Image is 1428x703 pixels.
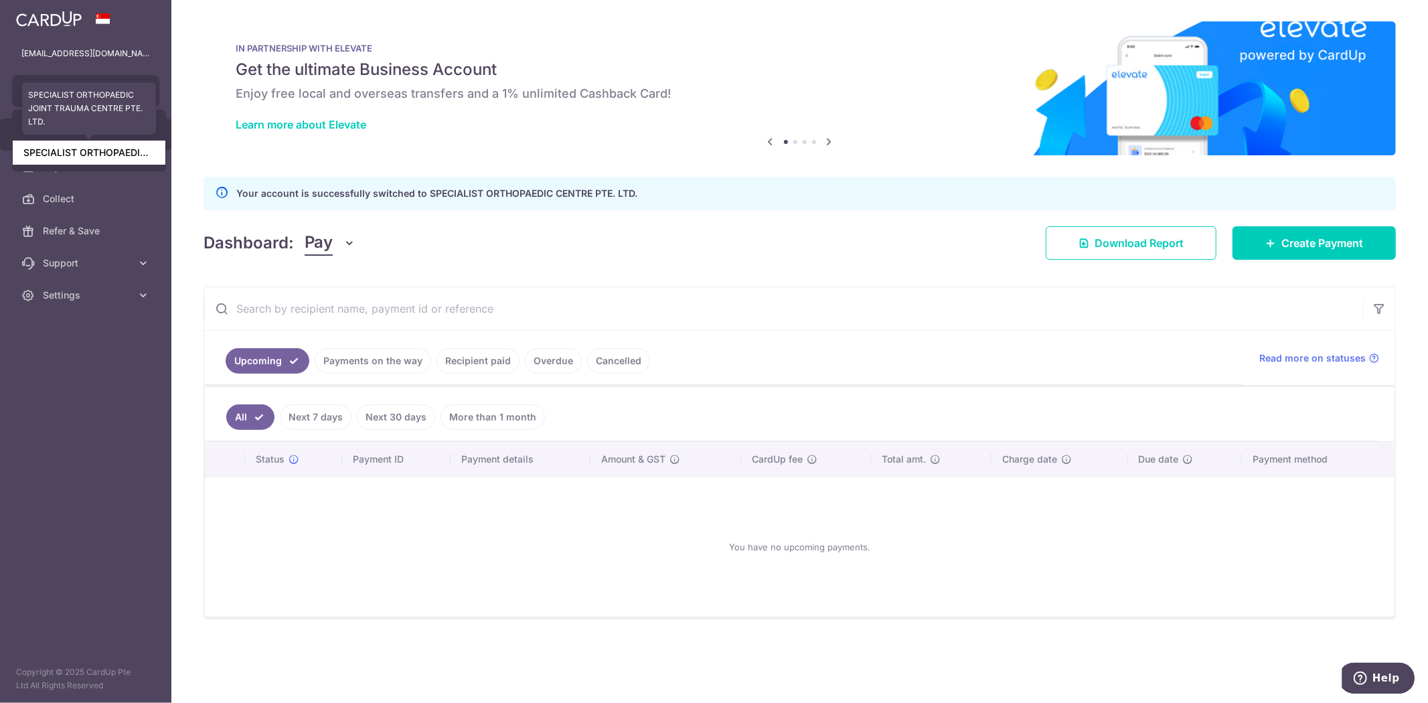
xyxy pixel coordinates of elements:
a: Overdue [525,348,582,374]
th: Payment method [1242,442,1395,477]
span: Settings [43,289,131,302]
th: Payment details [451,442,591,477]
a: SPECIALIST ORTHOPAEDIC JOINT TRAUMA CENTRE PTE. LTD. [13,141,165,165]
img: Renovation banner [204,21,1396,155]
a: Read more on statuses [1259,351,1379,365]
a: Learn more about Elevate [236,118,366,131]
div: You have no upcoming payments. [221,488,1378,606]
a: Upcoming [226,348,309,374]
button: Pay [305,230,356,256]
a: Payments on the way [315,348,431,374]
span: Read more on statuses [1259,351,1366,365]
a: Create Payment [1233,226,1396,260]
a: Cancelled [587,348,650,374]
span: Refer & Save [43,224,131,238]
a: Next 30 days [357,404,435,430]
div: SPECIALIST ORTHOPAEDIC JOINT TRAUMA CENTRE PTE. LTD. [22,82,156,135]
span: Help [30,9,58,21]
p: [EMAIL_ADDRESS][DOMAIN_NAME] [21,47,150,60]
h4: Dashboard: [204,231,294,255]
th: Payment ID [342,442,451,477]
a: SPECIALIST ORTHOPAEDIC CENTRE PTE. LTD. [13,113,165,137]
a: Next 7 days [280,404,351,430]
span: Support [43,256,131,270]
p: IN PARTNERSHIP WITH ELEVATE [236,43,1364,54]
p: Your account is successfully switched to SPECIALIST ORTHOPAEDIC CENTRE PTE. LTD. [236,185,637,202]
span: Total amt. [882,453,926,466]
h5: Get the ultimate Business Account [236,59,1364,80]
input: Search by recipient name, payment id or reference [204,287,1363,330]
span: Amount & GST [601,453,665,466]
button: SPECIALIST ORTHOPAEDIC CENTRE PTE. LTD. [12,75,159,107]
a: Recipient paid [437,348,520,374]
a: All [226,404,274,430]
img: CardUp [16,11,82,27]
span: Charge date [1002,453,1057,466]
span: CardUp fee [752,453,803,466]
span: Due date [1139,453,1179,466]
h6: Enjoy free local and overseas transfers and a 1% unlimited Cashback Card! [236,86,1364,102]
span: Collect [43,192,131,206]
iframe: Opens a widget where you can find more information [1342,663,1415,696]
span: Create Payment [1281,235,1363,251]
ul: SPECIALIST ORTHOPAEDIC CENTRE PTE. LTD. [12,110,166,171]
a: More than 1 month [441,404,545,430]
span: Pay [305,230,333,256]
span: Download Report [1095,235,1184,251]
a: Download Report [1046,226,1216,260]
span: Status [256,453,285,466]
